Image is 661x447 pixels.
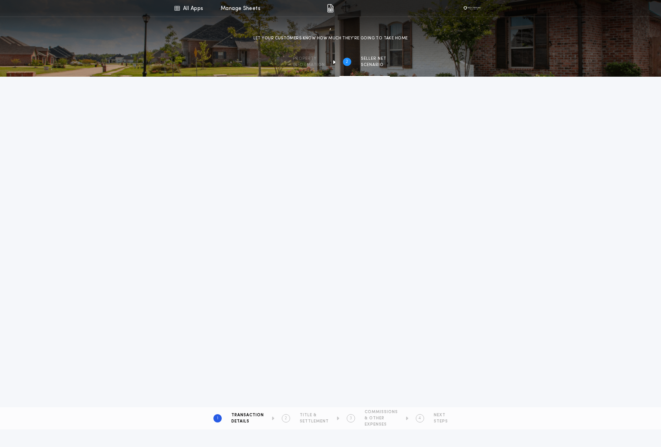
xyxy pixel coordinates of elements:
span: EXPENSES [365,422,398,427]
h2: 3 [349,416,352,421]
span: TRANSACTION [231,412,264,418]
span: information [293,62,325,68]
img: vs-icon [462,5,483,12]
h2: 4 [419,416,421,421]
p: LET YOUR CUSTOMERS KNOW HOW MUCH THEY’RE GOING TO TAKE HOME [253,35,408,42]
span: COMMISSIONS [365,409,398,415]
span: NEXT [434,412,448,418]
img: img [327,4,334,12]
span: DETAILS [231,419,264,424]
h2: 1 [217,416,218,421]
span: Property [293,56,325,61]
h2: 2 [346,59,348,65]
span: SETTLEMENT [300,419,329,424]
span: STEPS [434,419,448,424]
span: SELLER NET [361,56,386,61]
h1: , [329,22,332,33]
span: & OTHER [365,416,398,421]
span: SCENARIO [361,62,386,68]
span: TITLE & [300,412,329,418]
h2: 2 [285,416,287,421]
